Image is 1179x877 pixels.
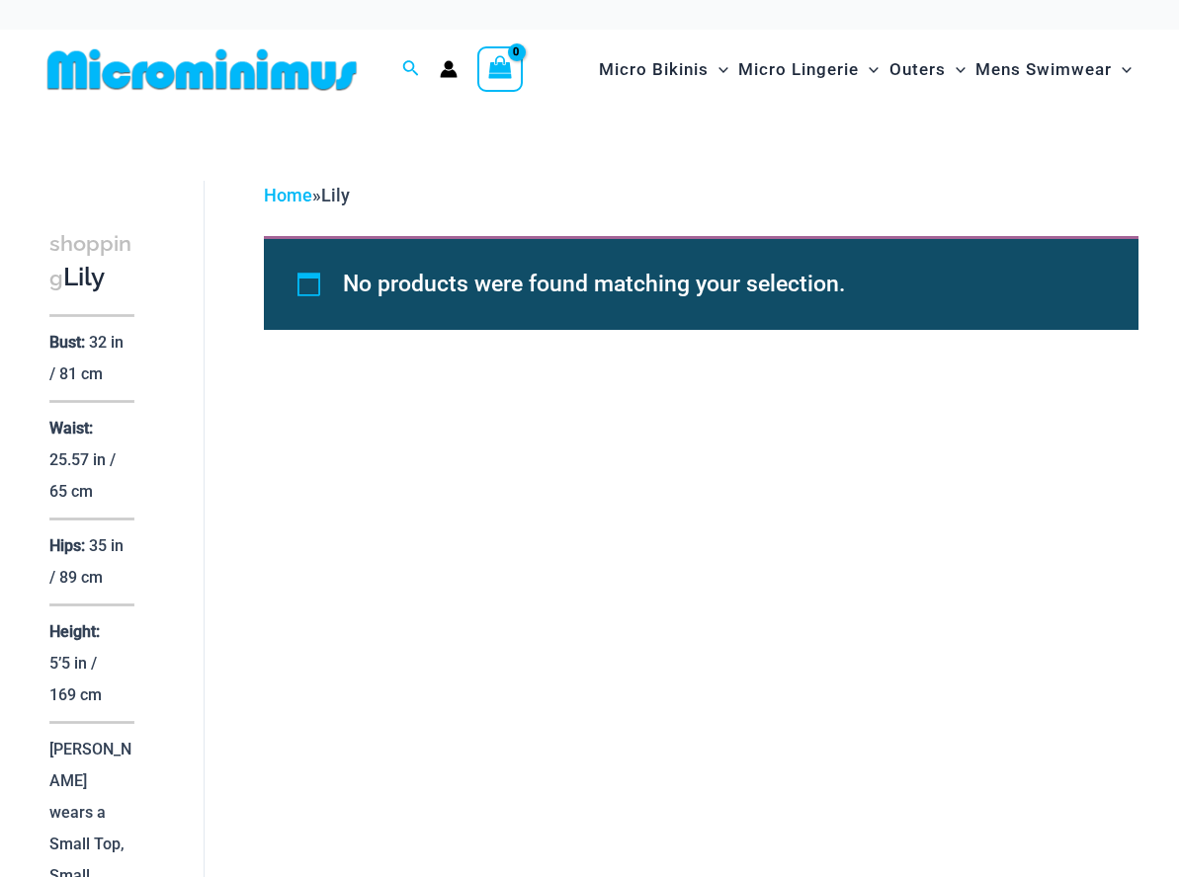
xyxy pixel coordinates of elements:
a: Micro BikinisMenu ToggleMenu Toggle [594,40,733,100]
a: Home [264,185,312,205]
span: » [264,185,350,205]
span: Lily [321,185,350,205]
span: Menu Toggle [946,44,966,95]
span: Menu Toggle [1112,44,1132,95]
a: View Shopping Cart, empty [477,46,523,92]
p: Waist: [49,419,93,438]
p: 5’5 in / 169 cm [49,654,102,704]
img: MM SHOP LOGO FLAT [40,47,365,92]
a: Mens SwimwearMenu ToggleMenu Toggle [970,40,1137,100]
div: No products were found matching your selection. [264,236,1138,330]
span: Menu Toggle [859,44,879,95]
a: OutersMenu ToggleMenu Toggle [884,40,970,100]
span: Micro Lingerie [738,44,859,95]
a: Account icon link [440,60,458,78]
a: Micro LingerieMenu ToggleMenu Toggle [733,40,884,100]
h3: Lily [49,226,134,295]
span: shopping [49,231,131,290]
p: 25.57 in / 65 cm [49,450,116,501]
nav: Site Navigation [591,37,1139,103]
span: Micro Bikinis [599,44,709,95]
p: Bust: [49,333,85,352]
p: Hips: [49,536,85,555]
span: Mens Swimwear [975,44,1112,95]
a: Search icon link [402,57,420,82]
p: Height: [49,622,100,641]
span: Outers [889,44,946,95]
span: Menu Toggle [709,44,728,95]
